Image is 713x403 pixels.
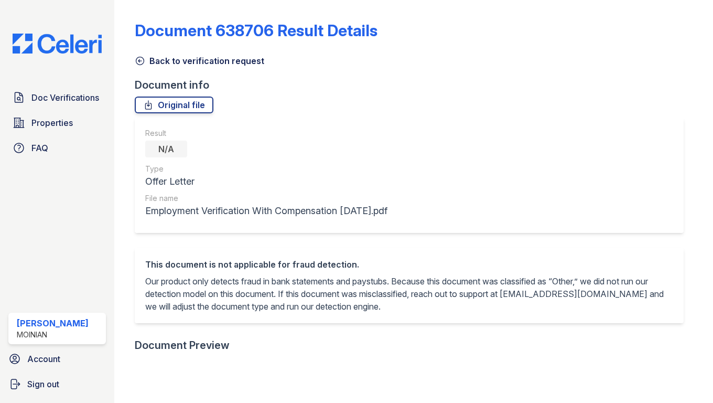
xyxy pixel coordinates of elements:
div: File name [145,193,387,204]
div: Offer Letter [145,174,387,189]
span: FAQ [31,142,48,154]
a: Back to verification request [135,55,264,67]
a: Doc Verifications [8,87,106,108]
div: Moinian [17,330,89,340]
span: Doc Verifications [31,91,99,104]
a: Properties [8,112,106,133]
div: Type [145,164,387,174]
a: Account [4,348,110,369]
div: Employment Verification With Compensation [DATE].pdf [145,204,387,218]
div: Document info [135,78,692,92]
div: Result [145,128,387,139]
a: FAQ [8,137,106,158]
a: Original file [135,97,213,113]
img: CE_Logo_Blue-a8612792a0a2168367f1c8372b55b34899dd931a85d93a1a3d3e32e68fde9ad4.png [4,34,110,54]
span: Sign out [27,378,59,390]
span: Account [27,353,60,365]
a: Sign out [4,374,110,395]
span: Properties [31,116,73,129]
div: Document Preview [135,338,230,353]
div: This document is not applicable for fraud detection. [145,258,673,271]
p: Our product only detects fraud in bank statements and paystubs. Because this document was classif... [145,275,673,313]
div: [PERSON_NAME] [17,317,89,330]
a: Document 638706 Result Details [135,21,377,40]
div: N/A [145,141,187,157]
